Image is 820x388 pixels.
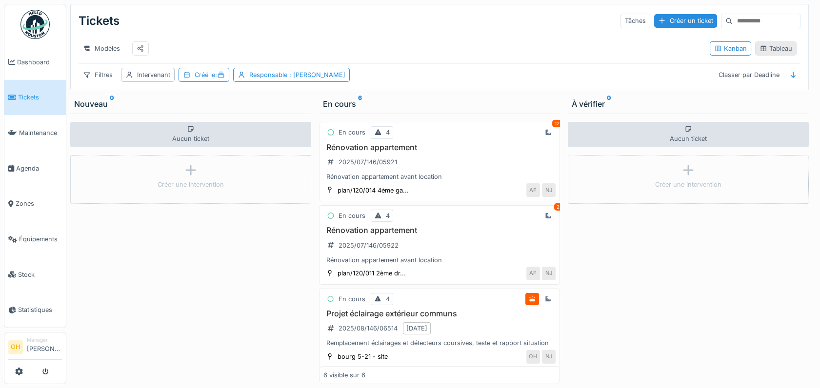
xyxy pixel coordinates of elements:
[339,324,398,333] div: 2025/08/146/06514
[323,338,556,348] div: Remplacement éclairages et détecteurs coursives, teste et rapport situation
[4,115,66,151] a: Maintenance
[339,157,397,167] div: 2025/07/146/05921
[16,199,62,208] span: Zones
[323,370,365,380] div: 6 visible sur 6
[4,292,66,328] a: Statistiques
[323,309,556,318] h3: Projet éclairage extérieur communs
[4,151,66,186] a: Agenda
[542,267,556,280] div: NJ
[19,234,62,244] span: Équipements
[339,211,365,220] div: En cours
[358,98,362,110] sup: 6
[27,336,62,344] div: Manager
[654,14,717,27] div: Créer un ticket
[4,221,66,257] a: Équipements
[323,226,556,235] h3: Rénovation appartement
[542,183,556,197] div: NJ
[4,80,66,116] a: Tickets
[287,71,345,78] span: : [PERSON_NAME]
[338,352,388,361] div: bourg 5-21 - site
[16,164,62,173] span: Agenda
[620,14,650,28] div: Tâches
[19,128,62,137] span: Maintenance
[158,180,224,189] div: Créer une intervention
[74,98,307,110] div: Nouveau
[386,294,390,304] div: 4
[110,98,114,110] sup: 0
[572,98,805,110] div: À vérifier
[20,10,50,39] img: Badge_color-CXgf-gQk.svg
[338,186,409,195] div: plan/120/014 4ème ga...
[386,128,390,137] div: 4
[554,203,562,211] div: 2
[526,267,540,280] div: AF
[552,120,562,127] div: 12
[339,241,399,250] div: 2025/07/146/05922
[249,70,345,79] div: Responsable
[70,122,311,147] div: Aucun ticket
[406,324,427,333] div: [DATE]
[4,44,66,80] a: Dashboard
[339,294,365,304] div: En cours
[79,8,120,34] div: Tickets
[323,98,556,110] div: En cours
[215,71,225,78] span: :
[4,257,66,292] a: Stock
[542,350,556,364] div: NJ
[4,186,66,222] a: Zones
[323,172,556,181] div: Rénovation appartement avant location
[714,44,747,53] div: Kanban
[714,68,784,82] div: Classer par Deadline
[323,255,556,265] div: Rénovation appartement avant location
[386,211,390,220] div: 4
[655,180,721,189] div: Créer une intervention
[526,183,540,197] div: AF
[338,269,406,278] div: plan/120/011 2ème dr...
[195,70,225,79] div: Créé le
[79,41,124,56] div: Modèles
[323,143,556,152] h3: Rénovation appartement
[18,270,62,279] span: Stock
[760,44,792,53] div: Tableau
[339,128,365,137] div: En cours
[526,350,540,364] div: OH
[8,340,23,354] li: OH
[79,68,117,82] div: Filtres
[18,93,62,102] span: Tickets
[18,305,62,314] span: Statistiques
[27,336,62,357] li: [PERSON_NAME]
[8,336,62,360] a: OH Manager[PERSON_NAME]
[137,70,170,79] div: Intervenant
[607,98,611,110] sup: 0
[568,122,809,147] div: Aucun ticket
[17,58,62,67] span: Dashboard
